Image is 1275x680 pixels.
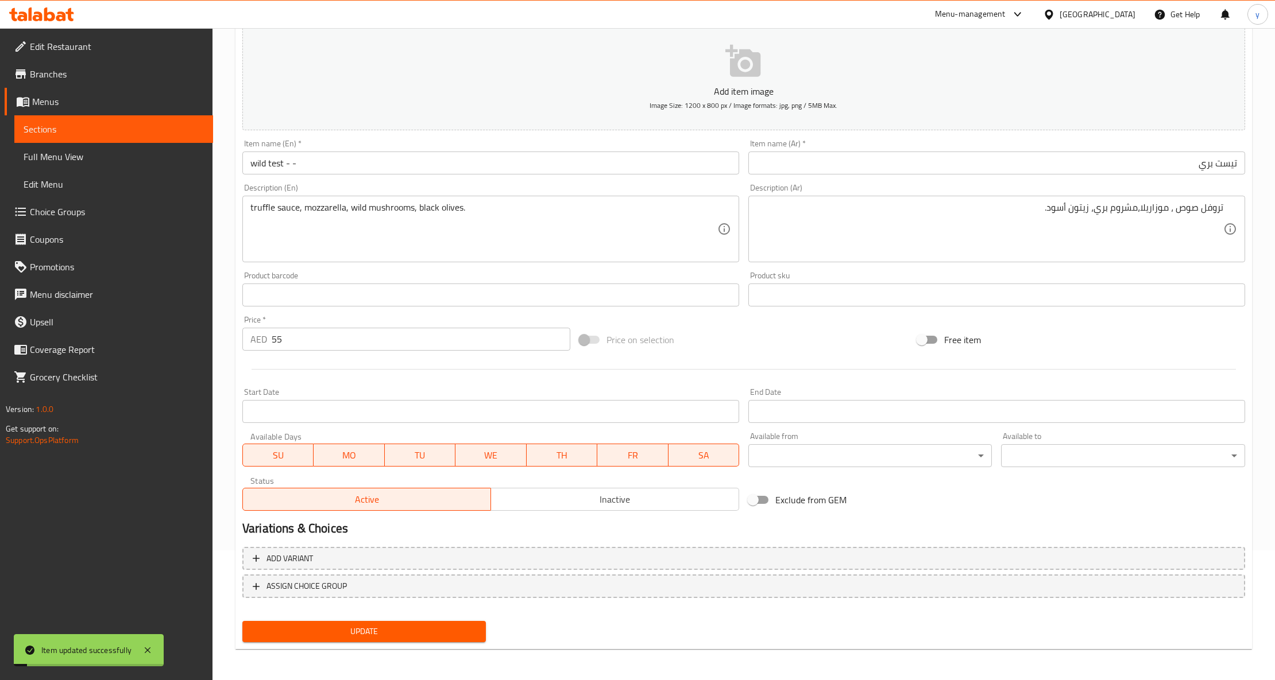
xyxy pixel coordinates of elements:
a: Full Menu View [14,143,213,170]
textarea: تروفل صوص ، موزاريلا،مشروم بري، زيتون أسود. [756,202,1223,257]
div: ​ [1001,444,1245,467]
a: Support.OpsPlatform [6,433,79,448]
textarea: truffle sauce, mozzarella, wild mushrooms, black olives. [250,202,717,257]
div: [GEOGRAPHIC_DATA] [1060,8,1135,21]
span: Upsell [30,315,204,329]
span: Coupons [30,232,204,246]
a: Coupons [5,226,213,253]
button: ASSIGN CHOICE GROUP [242,574,1245,598]
button: FR [597,444,668,467]
span: Update [252,624,477,639]
span: SA [673,447,735,464]
button: Active [242,488,491,511]
a: Coverage Report [5,336,213,363]
a: Edit Menu [14,170,213,198]
span: Add variant [266,551,313,566]
span: Get support on: [6,421,59,436]
input: Please enter product barcode [242,283,739,306]
div: Item updated successfully [41,644,132,656]
span: Sections [24,122,204,136]
span: Coverage Report [30,343,204,356]
button: MO [314,444,384,467]
input: Please enter price [272,328,570,351]
span: Grocery Checklist [30,370,204,384]
a: Branches [5,60,213,88]
span: Menus [32,95,204,108]
span: Choice Groups [30,205,204,219]
span: ASSIGN CHOICE GROUP [266,579,347,593]
p: Add item image [260,84,1227,98]
a: Grocery Checklist [5,363,213,391]
a: Menus [5,88,213,115]
span: Branches [30,67,204,81]
div: ​ [748,444,992,467]
button: Add variant [242,547,1245,570]
span: TU [389,447,451,464]
span: Inactive [496,491,735,508]
button: SU [242,444,314,467]
span: Free item [944,333,981,347]
span: Menu disclaimer [30,287,204,301]
span: MO [318,447,380,464]
span: WE [460,447,521,464]
button: Inactive [490,488,739,511]
button: TH [527,444,597,467]
span: Edit Menu [24,177,204,191]
span: SU [248,447,309,464]
p: AED [250,332,267,346]
span: FR [602,447,663,464]
a: Edit Restaurant [5,33,213,60]
a: Upsell [5,308,213,336]
input: Enter name Ar [748,151,1245,174]
input: Enter name En [242,151,739,174]
input: Please enter product sku [748,283,1245,306]
button: WE [455,444,526,467]
a: Sections [14,115,213,143]
span: Active [248,491,486,508]
h2: Variations & Choices [242,520,1245,537]
span: Version: [6,402,34,417]
span: TH [531,447,593,464]
a: Promotions [5,253,213,281]
span: Promotions [30,260,204,274]
span: y [1255,8,1259,21]
a: Menu disclaimer [5,281,213,308]
span: Image Size: 1200 x 800 px / Image formats: jpg, png / 5MB Max. [650,99,837,112]
button: TU [385,444,455,467]
span: Full Menu View [24,150,204,164]
span: Exclude from GEM [775,493,847,507]
button: Update [242,621,486,642]
div: Menu-management [935,7,1006,21]
a: Choice Groups [5,198,213,226]
span: Edit Restaurant [30,40,204,53]
span: 1.0.0 [36,402,53,417]
button: SA [669,444,739,467]
button: Add item imageImage Size: 1200 x 800 px / Image formats: jpg, png / 5MB Max. [242,25,1245,130]
span: Price on selection [606,333,674,347]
